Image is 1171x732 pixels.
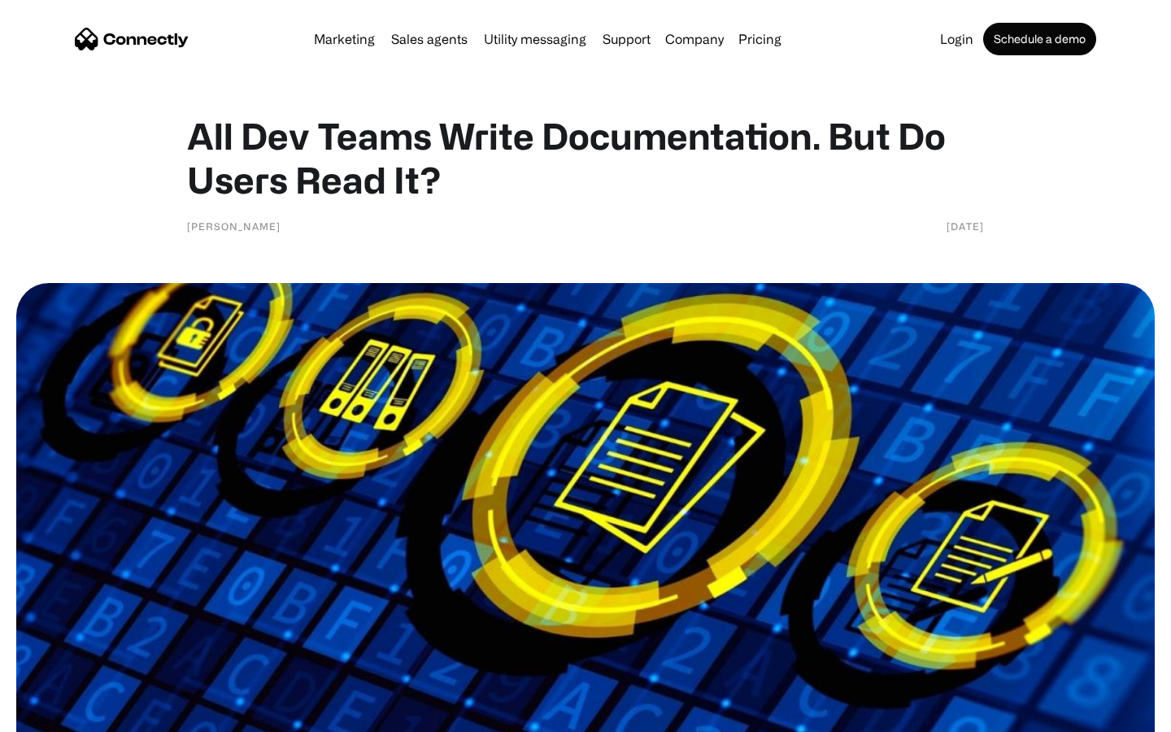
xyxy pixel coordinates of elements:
[947,218,984,234] div: [DATE]
[187,218,281,234] div: [PERSON_NAME]
[934,33,980,46] a: Login
[732,33,788,46] a: Pricing
[385,33,474,46] a: Sales agents
[983,23,1096,55] a: Schedule a demo
[16,704,98,726] aside: Language selected: English
[187,114,984,202] h1: All Dev Teams Write Documentation. But Do Users Read It?
[660,28,729,50] div: Company
[665,28,724,50] div: Company
[75,27,189,51] a: home
[33,704,98,726] ul: Language list
[477,33,593,46] a: Utility messaging
[596,33,657,46] a: Support
[307,33,381,46] a: Marketing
